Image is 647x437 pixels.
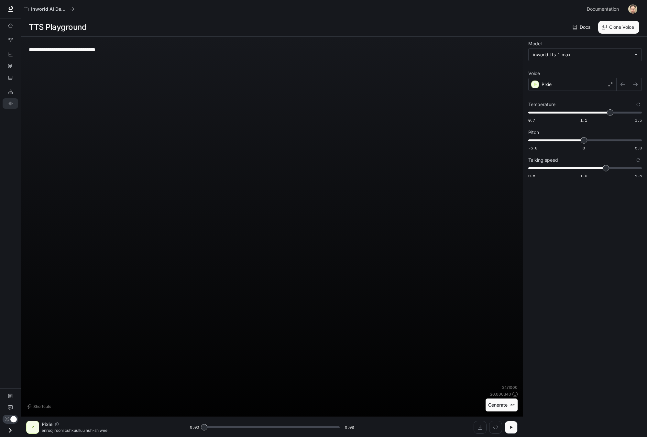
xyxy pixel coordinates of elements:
[502,385,518,390] p: 34 / 1000
[635,101,642,108] button: Reset to default
[3,402,18,413] a: Feedback
[626,3,639,16] button: User avatar
[635,145,642,151] span: 5.0
[490,391,511,397] p: $ 0.000340
[486,399,518,412] button: Generate⌘⏎
[542,81,552,88] p: Pixie
[29,21,86,34] h1: TTS Playground
[628,5,637,14] img: User avatar
[474,421,487,434] button: Download audio
[528,173,535,179] span: 0.5
[3,391,18,401] a: Documentation
[489,421,502,434] button: Inspect
[21,3,77,16] button: All workspaces
[190,424,199,431] span: 0:00
[598,21,639,34] button: Clone Voice
[3,98,18,109] a: TTS Playground
[345,424,354,431] span: 0:02
[10,415,17,422] span: Dark mode toggle
[42,421,52,428] p: Pixie
[510,403,515,407] p: ⌘⏎
[528,158,558,162] p: Talking speed
[528,71,540,76] p: Voice
[528,130,539,135] p: Pitch
[3,424,17,437] button: Open drawer
[27,422,38,432] div: P
[3,35,18,45] a: Graph Registry
[528,102,555,107] p: Temperature
[3,72,18,83] a: Logs
[584,3,624,16] a: Documentation
[42,428,174,433] p: enrooj rooni cuhkuulluu huh-shiwee
[529,49,642,61] div: inworld-tts-1-max
[635,117,642,123] span: 1.5
[3,20,18,31] a: Overview
[635,157,642,164] button: Reset to default
[31,6,67,12] p: Inworld AI Demos
[528,145,537,151] span: -5.0
[571,21,593,34] a: Docs
[528,41,542,46] p: Model
[3,49,18,60] a: Dashboards
[3,87,18,97] a: LLM Playground
[583,145,585,151] span: 0
[528,117,535,123] span: 0.7
[26,401,54,411] button: Shortcuts
[580,117,587,123] span: 1.1
[580,173,587,179] span: 1.0
[587,5,619,13] span: Documentation
[635,173,642,179] span: 1.5
[533,51,631,58] div: inworld-tts-1-max
[52,422,61,426] button: Copy Voice ID
[3,61,18,71] a: Traces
